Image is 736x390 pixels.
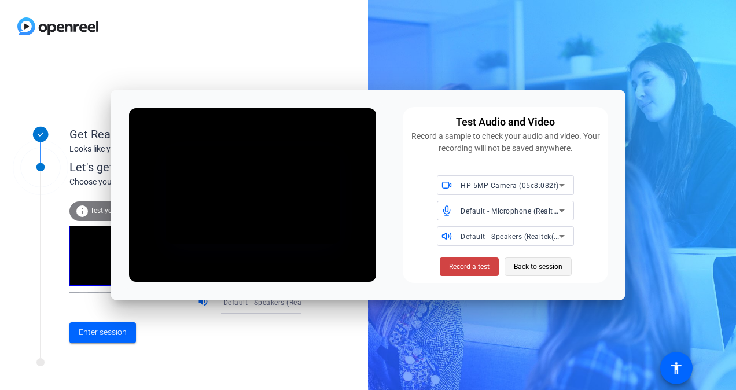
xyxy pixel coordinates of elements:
span: Default - Speakers (Realtek(R) Audio) [223,297,348,307]
span: Enter session [79,326,127,339]
mat-icon: accessibility [669,361,683,375]
div: Test Audio and Video [456,114,555,130]
span: Default - Microphone (Realtek(R) Audio) [461,206,595,215]
span: Default - Speakers (Realtek(R) Audio) [461,231,586,241]
button: Record a test [440,257,499,276]
div: Choose your settings [69,176,325,188]
span: HP 5MP Camera (05c8:082f) [461,182,559,190]
span: Record a test [449,262,490,272]
div: Looks like you've been invited to join [69,143,301,155]
div: Record a sample to check your audio and video. Your recording will not be saved anywhere. [410,130,601,154]
mat-icon: info [75,204,89,218]
span: Back to session [514,256,562,278]
div: Get Ready! [69,126,301,143]
button: Back to session [505,257,572,276]
mat-icon: volume_up [197,296,211,310]
span: Test your audio and video [90,207,171,215]
div: Let's get connected. [69,159,325,176]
